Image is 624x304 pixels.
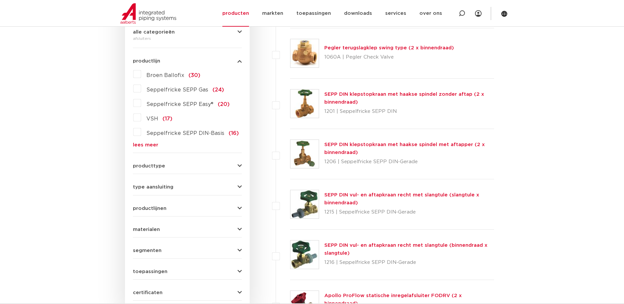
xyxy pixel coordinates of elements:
[133,185,242,190] button: type aansluiting
[290,39,319,67] img: Thumbnail for Pegler terugslagklep swing type (2 x binnendraad)
[212,87,224,92] span: (24)
[133,206,242,211] button: productlijnen
[133,142,242,147] a: lees meer
[324,92,484,105] a: SEPP DIN klepstopkraan met haakse spindel zonder aftap (2 x binnendraad)
[324,257,494,268] p: 1216 | Seppelfricke SEPP DIN-Gerade
[133,227,242,232] button: materialen
[324,106,494,117] p: 1201 | Seppelfricke SEPP DIN
[146,116,158,121] span: VSH
[133,227,160,232] span: materialen
[133,206,166,211] span: productlijnen
[229,131,239,136] span: (16)
[133,248,242,253] button: segmenten
[324,192,479,205] a: SEPP DIN vul- en aftapkraan recht met slangtule (slangtule x binnendraad)
[324,52,454,63] p: 1060A | Pegler Check Valve
[290,241,319,269] img: Thumbnail for SEPP DIN vul- en aftapkraan recht met slangtule (binnendraad x slangtule)
[162,116,172,121] span: (17)
[133,269,167,274] span: toepassingen
[133,59,160,63] span: productlijn
[324,243,487,256] a: SEPP DIN vul- en aftapkraan recht met slangtule (binnendraad x slangtule)
[324,142,485,155] a: SEPP DIN klepstopkraan met haakse spindel met aftapper (2 x binnendraad)
[146,131,224,136] span: Seppelfricke SEPP DIN-Basis
[324,45,454,50] a: Pegler terugslagklep swing type (2 x binnendraad)
[218,102,230,107] span: (20)
[133,248,162,253] span: segmenten
[146,73,184,78] span: Broen Ballofix
[133,164,242,168] button: producttype
[133,30,242,35] button: alle categorieën
[133,35,242,42] div: afsluiters
[290,89,319,118] img: Thumbnail for SEPP DIN klepstopkraan met haakse spindel zonder aftap (2 x binnendraad)
[133,30,175,35] span: alle categorieën
[133,59,242,63] button: productlijn
[290,190,319,218] img: Thumbnail for SEPP DIN vul- en aftapkraan recht met slangtule (slangtule x binnendraad)
[133,290,242,295] button: certificaten
[133,164,165,168] span: producttype
[188,73,200,78] span: (30)
[133,290,162,295] span: certificaten
[324,207,494,217] p: 1215 | Seppelfricke SEPP DIN-Gerade
[133,185,173,190] span: type aansluiting
[133,269,242,274] button: toepassingen
[324,157,494,167] p: 1206 | Seppelfricke SEPP DIN-Gerade
[146,87,208,92] span: Seppelfricke SEPP Gas
[146,102,213,107] span: Seppelfricke SEPP Easy®
[290,140,319,168] img: Thumbnail for SEPP DIN klepstopkraan met haakse spindel met aftapper (2 x binnendraad)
